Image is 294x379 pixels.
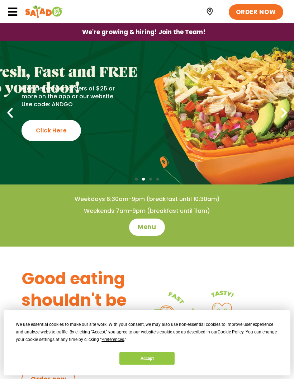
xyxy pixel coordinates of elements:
[129,219,165,236] a: Menu
[16,321,278,343] div: We use essential cookies to make our site work. With your consent, we may also use non-essential ...
[25,5,63,19] img: Header logo
[119,352,175,365] button: Accept
[278,106,290,119] div: Next slide
[218,329,243,334] span: Cookie Policy
[22,120,81,141] div: Click Here
[22,268,147,332] h3: Good eating shouldn't be complicated.
[138,223,156,231] span: Menu
[142,178,145,181] span: Go to slide 2
[82,29,205,35] span: We're growing & hiring! Join the Team!
[101,337,124,342] span: Preferences
[149,178,152,181] span: Go to slide 3
[236,8,276,17] span: ORDER NOW
[135,178,138,181] span: Go to slide 1
[22,85,131,109] p: Free delivery on orders of $25 or more on the app or our website. Use code: ANDGO
[4,310,290,375] div: Cookie Consent Prompt
[156,178,159,181] span: Go to slide 4
[229,4,283,20] a: ORDER NOW
[14,207,280,215] h4: Weekends 7am-9pm (breakfast until 11am)
[4,106,16,119] div: Previous slide
[14,195,280,203] h4: Weekdays 6:30am-9pm (breakfast until 10:30am)
[71,24,216,41] a: We're growing & hiring! Join the Team!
